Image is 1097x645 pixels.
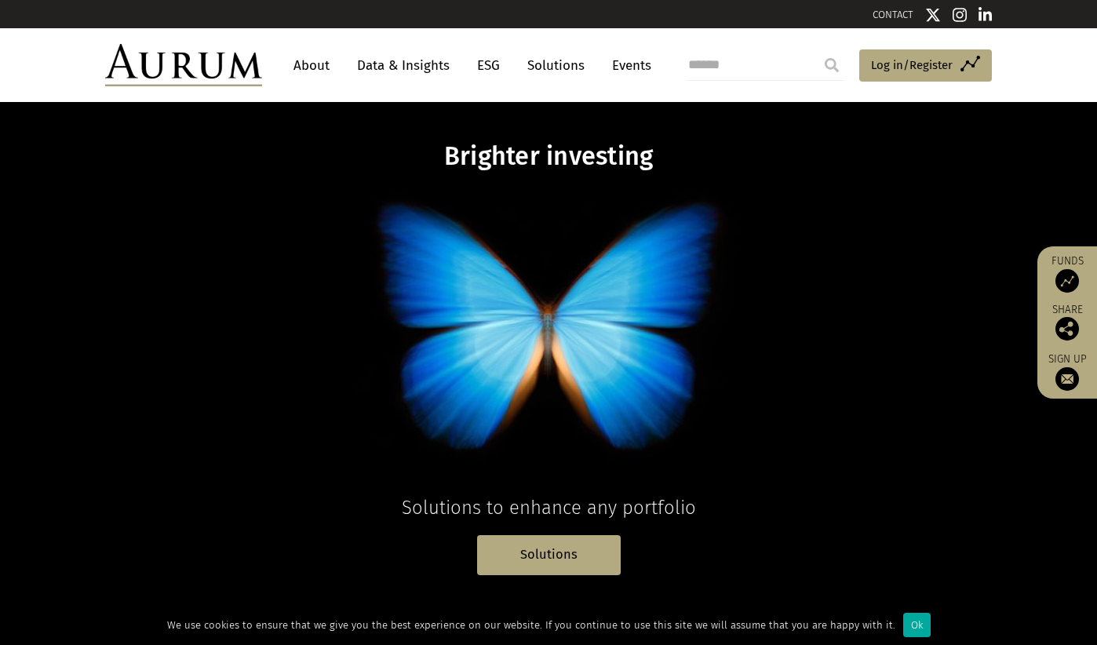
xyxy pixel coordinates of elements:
img: Linkedin icon [979,7,993,23]
img: Aurum [105,44,262,86]
img: Instagram icon [953,7,967,23]
img: Sign up to our newsletter [1055,367,1079,391]
img: Share this post [1055,317,1079,341]
a: Funds [1045,254,1089,293]
a: Data & Insights [349,51,457,80]
a: Solutions [477,535,621,575]
a: Solutions [519,51,592,80]
a: Sign up [1045,352,1089,391]
img: Access Funds [1055,269,1079,293]
span: Solutions to enhance any portfolio [402,497,696,519]
h1: Brighter investing [246,141,851,172]
a: Log in/Register [859,49,992,82]
a: About [286,51,337,80]
a: CONTACT [873,9,913,20]
a: ESG [469,51,508,80]
div: Share [1045,304,1089,341]
a: Events [604,51,651,80]
input: Submit [816,49,847,81]
div: Ok [903,613,931,637]
span: Log in/Register [871,56,953,75]
img: Twitter icon [925,7,941,23]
